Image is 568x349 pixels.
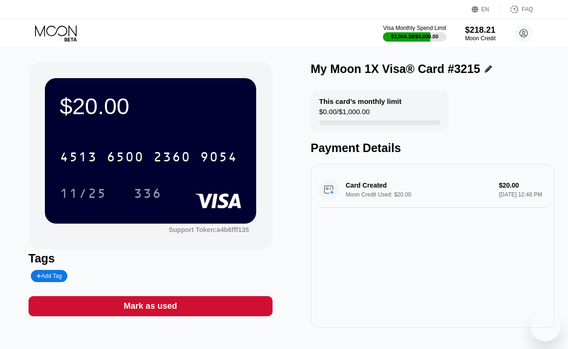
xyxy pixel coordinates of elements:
[53,182,114,205] div: 11/25
[383,25,446,31] div: Visa Monthly Spend Limit
[311,62,481,76] div: My Moon 1X Visa® Card #3215
[391,34,439,39] div: $3,004.38 / $4,000.00
[169,226,249,233] div: Support Token:a4b6fff135
[124,301,177,312] div: Mark as used
[60,93,241,119] div: $20.00
[311,141,555,155] div: Payment Details
[319,97,402,105] div: This card’s monthly limit
[29,252,273,265] div: Tags
[169,226,249,233] div: Support Token: a4b6fff135
[465,35,496,42] div: Moon Credit
[383,25,446,42] div: Visa Monthly Spend Limit$3,004.38/$4,000.00
[29,296,273,316] div: Mark as used
[500,5,533,14] div: FAQ
[319,108,370,120] div: $0.00 / $1,000.00
[465,25,496,42] div: $218.21Moon Credit
[60,151,97,166] div: 4513
[54,145,243,168] div: 4513650023609054
[482,6,489,13] div: EN
[200,151,237,166] div: 9054
[472,5,500,14] div: EN
[60,187,107,202] div: 11/25
[531,312,561,342] iframe: Button to launch messaging window
[153,151,191,166] div: 2360
[465,25,496,35] div: $218.21
[127,182,169,205] div: 336
[107,151,144,166] div: 6500
[522,6,533,13] div: FAQ
[134,187,162,202] div: 336
[31,270,67,282] div: Add Tag
[36,273,62,279] div: Add Tag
